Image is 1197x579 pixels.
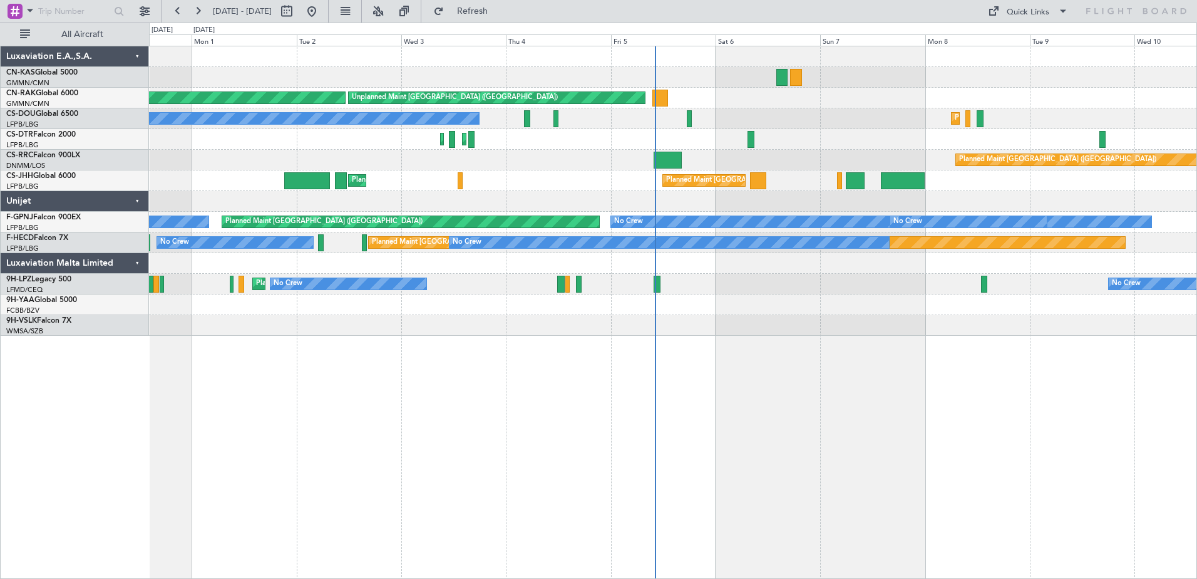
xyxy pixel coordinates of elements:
a: LFPB/LBG [6,244,39,253]
a: GMMN/CMN [6,78,49,88]
span: CN-KAS [6,69,35,76]
div: Planned Maint [GEOGRAPHIC_DATA] ([GEOGRAPHIC_DATA]) [955,109,1152,128]
div: No Crew [893,212,922,231]
div: Planned Maint [GEOGRAPHIC_DATA] ([GEOGRAPHIC_DATA]) [352,171,549,190]
a: LFPB/LBG [6,120,39,129]
a: 9H-VSLKFalcon 7X [6,317,71,325]
div: No Crew [160,233,189,252]
div: No Crew [274,274,302,293]
a: F-GPNJFalcon 900EX [6,214,81,221]
div: Planned Maint [GEOGRAPHIC_DATA] ([GEOGRAPHIC_DATA]) [959,150,1156,169]
button: All Aircraft [14,24,136,44]
span: [DATE] - [DATE] [213,6,272,17]
div: Tue 9 [1030,34,1134,46]
a: DNMM/LOS [6,161,45,170]
div: Quick Links [1007,6,1049,19]
span: Refresh [446,7,499,16]
div: [DATE] [152,25,173,36]
a: CS-RRCFalcon 900LX [6,152,80,159]
span: 9H-VSLK [6,317,37,325]
a: CS-JHHGlobal 6000 [6,172,76,180]
a: 9H-LPZLegacy 500 [6,276,71,283]
span: All Aircraft [33,30,132,39]
div: Fri 5 [611,34,716,46]
input: Trip Number [38,2,110,21]
div: Thu 4 [506,34,610,46]
span: CS-RRC [6,152,33,159]
div: No Crew [1112,274,1141,293]
a: CS-DOUGlobal 6500 [6,110,78,118]
a: CN-RAKGlobal 6000 [6,90,78,97]
a: LFMD/CEQ [6,285,43,295]
div: Planned Maint [GEOGRAPHIC_DATA] ([GEOGRAPHIC_DATA]) [225,212,423,231]
div: Wed 3 [401,34,506,46]
a: F-HECDFalcon 7X [6,234,68,242]
span: 9H-YAA [6,296,34,304]
span: F-HECD [6,234,34,242]
span: 9H-LPZ [6,276,31,283]
a: GMMN/CMN [6,99,49,108]
a: CS-DTRFalcon 2000 [6,131,76,138]
div: Tue 2 [297,34,401,46]
div: Sat 6 [716,34,820,46]
div: Planned Maint Nice ([GEOGRAPHIC_DATA]) [256,274,396,293]
div: Sun 7 [820,34,925,46]
a: LFPB/LBG [6,140,39,150]
span: CS-DOU [6,110,36,118]
div: Mon 8 [925,34,1030,46]
a: 9H-YAAGlobal 5000 [6,296,77,304]
a: LFPB/LBG [6,182,39,191]
a: WMSA/SZB [6,326,43,336]
button: Quick Links [982,1,1074,21]
a: LFPB/LBG [6,223,39,232]
span: CS-DTR [6,131,33,138]
div: Mon 1 [192,34,296,46]
div: No Crew [614,212,643,231]
a: FCBB/BZV [6,306,39,315]
span: F-GPNJ [6,214,33,221]
span: CS-JHH [6,172,33,180]
div: Planned Maint [GEOGRAPHIC_DATA] ([GEOGRAPHIC_DATA]) [372,233,569,252]
div: [DATE] [193,25,215,36]
a: CN-KASGlobal 5000 [6,69,78,76]
div: Unplanned Maint [GEOGRAPHIC_DATA] ([GEOGRAPHIC_DATA]) [352,88,558,107]
span: CN-RAK [6,90,36,97]
div: Planned Maint [GEOGRAPHIC_DATA] ([GEOGRAPHIC_DATA]) [666,171,863,190]
button: Refresh [428,1,503,21]
div: No Crew [453,233,481,252]
div: Planned Maint [GEOGRAPHIC_DATA] (Ataturk) [466,130,615,149]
